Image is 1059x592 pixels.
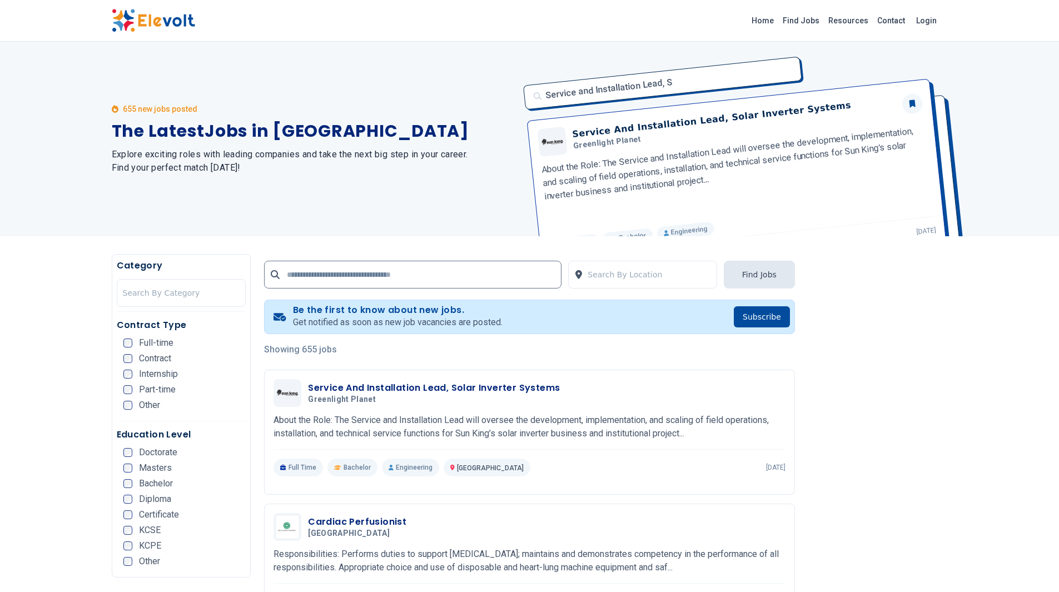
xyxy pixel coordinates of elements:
[139,526,161,535] span: KCSE
[139,557,160,566] span: Other
[139,354,171,363] span: Contract
[139,541,161,550] span: KCPE
[778,12,824,29] a: Find Jobs
[457,464,524,472] span: [GEOGRAPHIC_DATA]
[123,385,132,394] input: Part-time
[824,12,873,29] a: Resources
[139,495,171,504] span: Diploma
[308,395,376,405] span: Greenlight Planet
[274,379,785,476] a: Greenlight PlanetService And Installation Lead, Solar Inverter SystemsGreenlight PlanetAbout the ...
[123,401,132,410] input: Other
[139,385,176,394] span: Part-time
[139,401,160,410] span: Other
[112,121,516,141] h1: The Latest Jobs in [GEOGRAPHIC_DATA]
[123,526,132,535] input: KCSE
[308,381,560,395] h3: Service And Installation Lead, Solar Inverter Systems
[274,459,323,476] p: Full Time
[139,339,173,347] span: Full-time
[139,370,178,379] span: Internship
[117,428,246,441] h5: Education Level
[123,510,132,519] input: Certificate
[123,103,197,115] p: 655 new jobs posted
[747,12,778,29] a: Home
[112,9,195,32] img: Elevolt
[382,459,439,476] p: Engineering
[139,464,172,472] span: Masters
[766,463,785,472] p: [DATE]
[724,261,795,288] button: Find Jobs
[139,448,177,457] span: Doctorate
[112,148,516,175] h2: Explore exciting roles with leading companies and take the next big step in your career. Find you...
[344,463,371,472] span: Bachelor
[117,319,246,332] h5: Contract Type
[276,516,299,538] img: Aga khan University
[308,529,390,539] span: [GEOGRAPHIC_DATA]
[873,12,909,29] a: Contact
[139,479,173,488] span: Bachelor
[293,305,503,316] h4: Be the first to know about new jobs.
[274,548,785,574] p: Responsibilities: Performs duties to support [MEDICAL_DATA]; maintains and demonstrates competenc...
[139,510,179,519] span: Certificate
[123,464,132,472] input: Masters
[123,339,132,347] input: Full-time
[308,515,406,529] h3: Cardiac Perfusionist
[293,316,503,329] p: Get notified as soon as new job vacancies are posted.
[123,557,132,566] input: Other
[276,389,299,396] img: Greenlight Planet
[123,354,132,363] input: Contract
[264,343,795,356] p: Showing 655 jobs
[123,448,132,457] input: Doctorate
[123,495,132,504] input: Diploma
[123,541,132,550] input: KCPE
[117,259,246,272] h5: Category
[909,9,943,32] a: Login
[274,414,785,440] p: About the Role: The Service and Installation Lead will oversee the development, implementation, a...
[123,370,132,379] input: Internship
[123,479,132,488] input: Bachelor
[734,306,790,327] button: Subscribe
